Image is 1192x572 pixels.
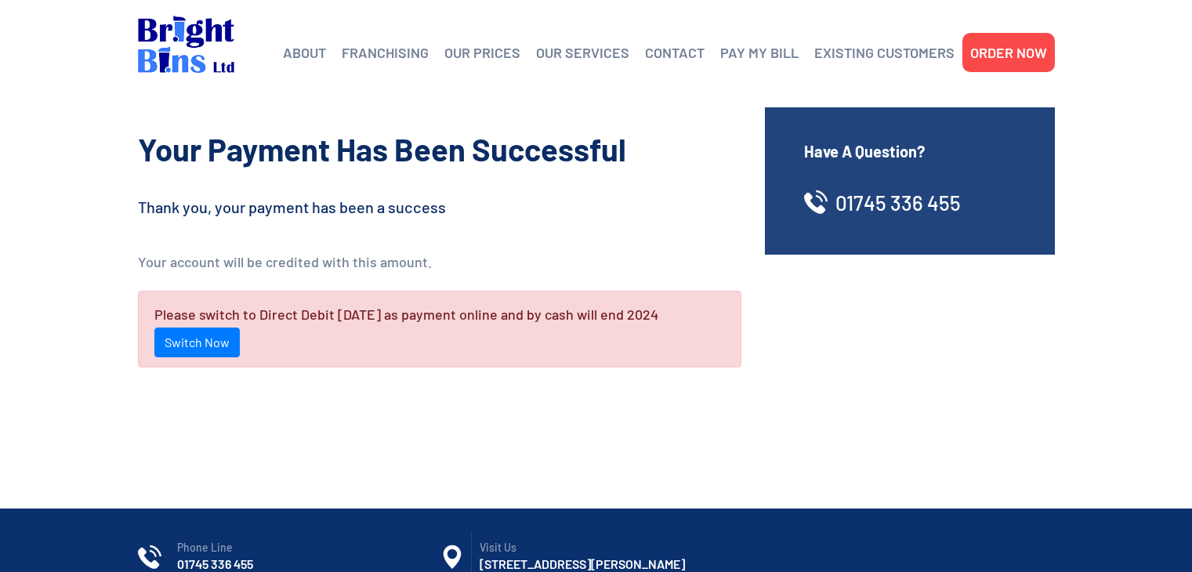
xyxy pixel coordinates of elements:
[138,129,741,168] h2: Your Payment Has Been Successful
[720,41,799,64] a: PAY MY BILL
[804,140,1016,162] h4: Have A Question?
[283,41,326,64] a: ABOUT
[138,248,741,275] p: Your account will be credited with this amount.
[342,41,429,64] a: FRANCHISING
[835,190,961,215] a: 01745 336 455
[645,41,705,64] a: CONTACT
[814,41,955,64] a: EXISTING CUSTOMERS
[177,540,440,556] span: Phone Line
[154,328,240,357] a: Switch Now
[970,41,1047,64] a: ORDER NOW
[536,41,629,64] a: OUR SERVICES
[138,291,741,367] p: Please switch to Direct Debit [DATE] as payment online and by cash will end 2024
[138,196,741,218] h4: Thank you, your payment has been a success
[480,540,743,556] span: Visit Us
[444,41,520,64] a: OUR PRICES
